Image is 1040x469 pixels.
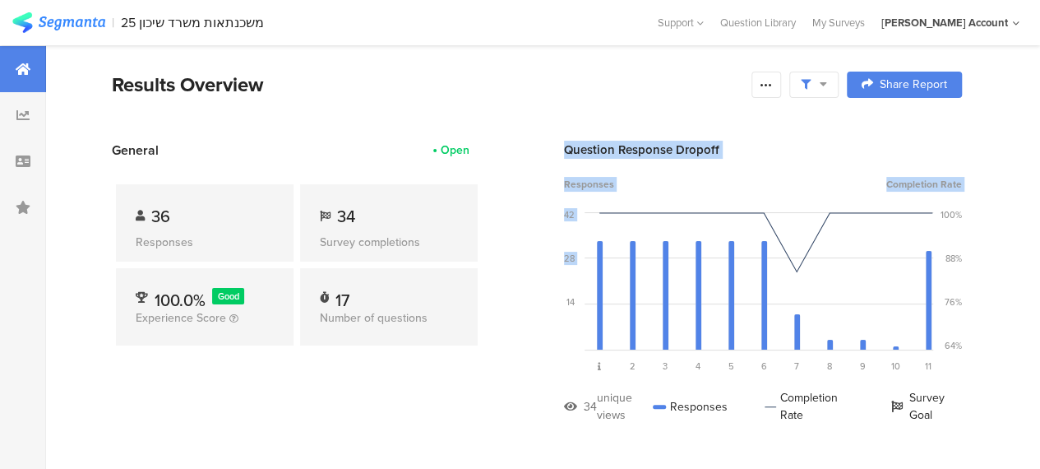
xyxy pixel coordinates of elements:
[658,10,704,35] div: Support
[765,389,854,424] div: Completion Rate
[112,70,743,100] div: Results Overview
[320,309,428,327] span: Number of questions
[653,389,728,424] div: Responses
[663,360,668,373] span: 3
[441,142,469,159] div: Open
[881,15,1008,30] div: [PERSON_NAME] Account
[597,389,653,424] div: unique views
[121,15,264,30] div: משכנתאות משרד שיכון 25
[564,177,614,192] span: Responses
[112,141,159,160] span: General
[880,79,947,91] span: Share Report
[886,177,962,192] span: Completion Rate
[320,234,458,251] div: Survey completions
[564,208,575,221] div: 42
[218,290,239,303] span: Good
[335,288,349,304] div: 17
[630,360,636,373] span: 2
[794,360,799,373] span: 7
[712,15,804,30] a: Question Library
[945,252,962,265] div: 88%
[564,141,962,159] div: Question Response Dropoff
[566,295,575,309] div: 14
[155,288,206,313] span: 100.0%
[925,360,931,373] span: 11
[804,15,873,30] a: My Surveys
[337,204,355,229] span: 34
[136,234,274,251] div: Responses
[564,252,575,265] div: 28
[945,339,962,352] div: 64%
[891,389,962,424] div: Survey Goal
[761,360,767,373] span: 6
[151,204,170,229] span: 36
[112,13,114,32] div: |
[941,208,962,221] div: 100%
[860,360,866,373] span: 9
[12,12,105,33] img: segmanta logo
[827,360,832,373] span: 8
[728,360,734,373] span: 5
[891,360,900,373] span: 10
[136,309,226,327] span: Experience Score
[584,398,597,416] div: 34
[696,360,700,373] span: 4
[945,295,962,309] div: 76%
